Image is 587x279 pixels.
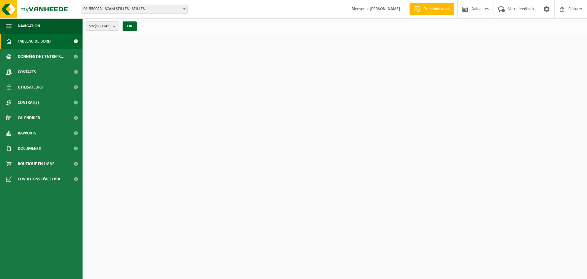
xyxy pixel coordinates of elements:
[18,64,36,80] span: Contacts
[18,34,51,49] span: Tableau de bord
[18,141,41,156] span: Documents
[18,110,40,126] span: Calendrier
[100,24,111,28] count: (1/49)
[422,6,451,12] span: Demande devis
[18,18,40,34] span: Navigation
[89,22,111,31] span: Site(s)
[409,3,454,15] a: Demande devis
[86,21,119,31] button: Site(s)(1/49)
[18,126,36,141] span: Rapports
[370,7,400,11] strong: [PERSON_NAME]
[81,5,188,14] span: 01-550023 - SCAM SEILLES - SEILLES
[18,49,65,64] span: Données de l'entrepr...
[123,21,137,31] button: OK
[18,172,64,187] span: Conditions d'accepta...
[18,95,39,110] span: Contrat(s)
[18,156,54,172] span: Boutique en ligne
[18,80,43,95] span: Utilisateurs
[81,5,187,13] span: 01-550023 - SCAM SEILLES - SEILLES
